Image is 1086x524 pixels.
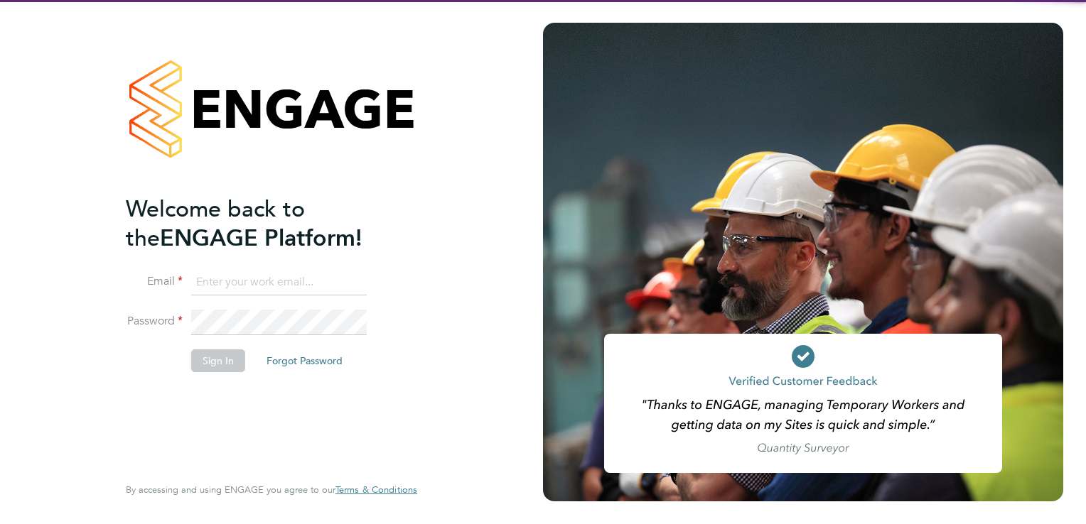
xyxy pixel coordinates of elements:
h2: ENGAGE Platform! [126,195,403,253]
a: Terms & Conditions [335,484,417,496]
span: By accessing and using ENGAGE you agree to our [126,484,417,496]
button: Forgot Password [255,349,354,372]
input: Enter your work email... [191,270,367,295]
span: Terms & Conditions [335,484,417,496]
span: Welcome back to the [126,195,305,252]
button: Sign In [191,349,245,372]
label: Email [126,274,183,289]
label: Password [126,314,183,329]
